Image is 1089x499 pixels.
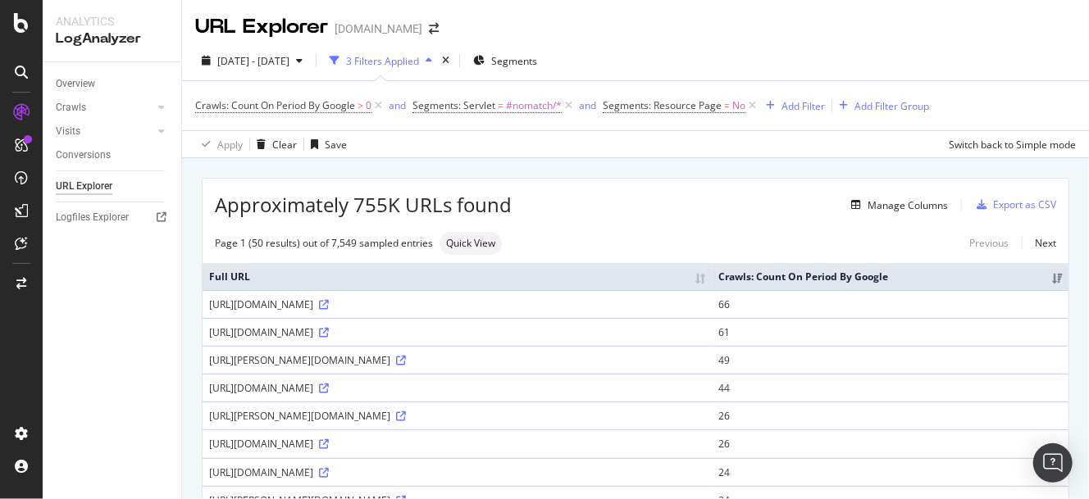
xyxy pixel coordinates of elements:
[209,465,705,479] div: [URL][DOMAIN_NAME]
[209,297,705,311] div: [URL][DOMAIN_NAME]
[56,178,112,195] div: URL Explorer
[440,232,502,255] div: neutral label
[942,131,1076,157] button: Switch back to Simple mode
[579,98,596,113] button: and
[56,178,170,195] a: URL Explorer
[712,318,1068,346] td: 61
[195,13,328,41] div: URL Explorer
[56,147,170,164] a: Conversions
[467,48,544,74] button: Segments
[195,131,243,157] button: Apply
[845,195,948,215] button: Manage Columns
[412,98,495,112] span: Segments: Servlet
[56,99,153,116] a: Crawls
[832,96,929,116] button: Add Filter Group
[209,381,705,395] div: [URL][DOMAIN_NAME]
[491,54,537,68] span: Segments
[346,54,419,68] div: 3 Filters Applied
[56,209,129,226] div: Logfiles Explorer
[56,99,86,116] div: Crawls
[304,131,347,157] button: Save
[1022,231,1056,255] a: Next
[854,99,929,113] div: Add Filter Group
[209,325,705,339] div: [URL][DOMAIN_NAME]
[56,147,111,164] div: Conversions
[56,209,170,226] a: Logfiles Explorer
[429,23,439,34] div: arrow-right-arrow-left
[325,138,347,152] div: Save
[215,236,433,250] div: Page 1 (50 results) out of 7,549 sampled entries
[203,263,712,290] th: Full URL: activate to sort column ascending
[732,94,745,117] span: No
[335,20,422,37] div: [DOMAIN_NAME]
[56,29,168,48] div: LogAnalyzer
[56,75,95,93] div: Overview
[579,98,596,112] div: and
[712,263,1068,290] th: Crawls: Count On Period By Google: activate to sort column ascending
[712,401,1068,429] td: 26
[272,138,297,152] div: Clear
[56,75,170,93] a: Overview
[439,52,453,69] div: times
[506,94,562,117] span: #nomatch/*
[712,290,1068,318] td: 66
[366,94,371,117] span: 0
[712,458,1068,486] td: 24
[195,48,309,74] button: [DATE] - [DATE]
[781,99,825,113] div: Add Filter
[389,98,406,113] button: and
[358,98,363,112] span: >
[970,192,1056,218] button: Export as CSV
[1033,443,1073,483] div: Open Intercom Messenger
[993,197,1056,211] div: Export as CSV
[712,429,1068,457] td: 26
[498,98,503,112] span: =
[209,409,705,423] div: [URL][PERSON_NAME][DOMAIN_NAME]
[759,96,825,116] button: Add Filter
[712,346,1068,374] td: 49
[217,138,243,152] div: Apply
[209,353,705,367] div: [URL][PERSON_NAME][DOMAIN_NAME]
[446,238,495,248] span: Quick View
[56,13,168,29] div: Analytics
[603,98,722,112] span: Segments: Resource Page
[724,98,730,112] span: =
[250,131,297,157] button: Clear
[56,123,80,140] div: Visits
[949,138,1076,152] div: Switch back to Simple mode
[195,98,355,112] span: Crawls: Count On Period By Google
[712,374,1068,401] td: 44
[323,48,439,74] button: 3 Filters Applied
[868,198,948,212] div: Manage Columns
[209,437,705,451] div: [URL][DOMAIN_NAME]
[389,98,406,112] div: and
[215,191,512,219] span: Approximately 755K URLs found
[56,123,153,140] a: Visits
[217,54,289,68] span: [DATE] - [DATE]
